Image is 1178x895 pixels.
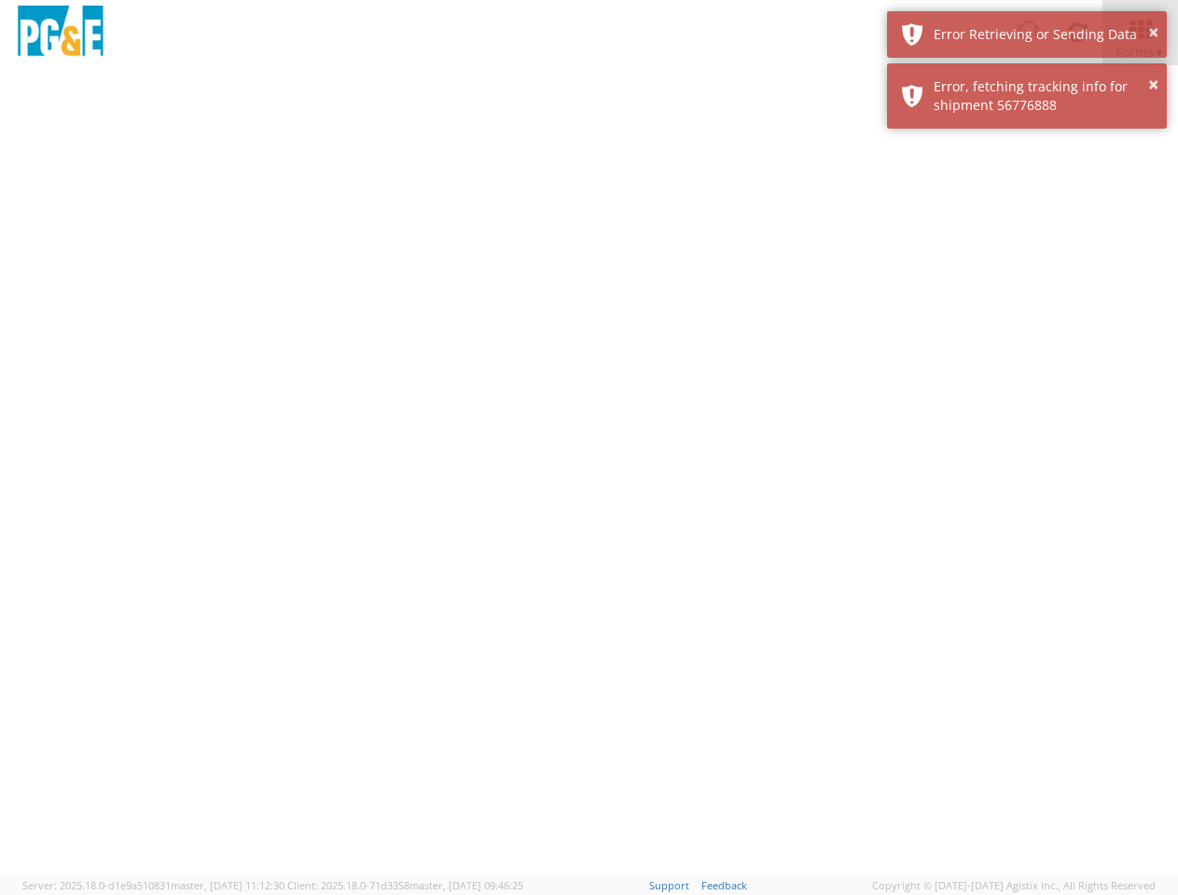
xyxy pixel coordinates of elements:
[872,878,1156,893] span: Copyright © [DATE]-[DATE] Agistix Inc., All Rights Reserved
[701,878,747,892] a: Feedback
[934,25,1153,44] div: Error Retrieving or Sending Data
[22,878,284,892] span: Server: 2025.18.0-d1e9a510831
[171,878,284,892] span: master, [DATE] 11:12:30
[1148,20,1158,47] button: ×
[409,878,523,892] span: master, [DATE] 09:46:25
[1148,72,1158,99] button: ×
[649,878,689,892] a: Support
[14,6,107,61] img: pge-logo-06675f144f4cfa6a6814.png
[287,878,523,892] span: Client: 2025.18.0-71d3358
[934,77,1153,115] div: Error, fetching tracking info for shipment 56776888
